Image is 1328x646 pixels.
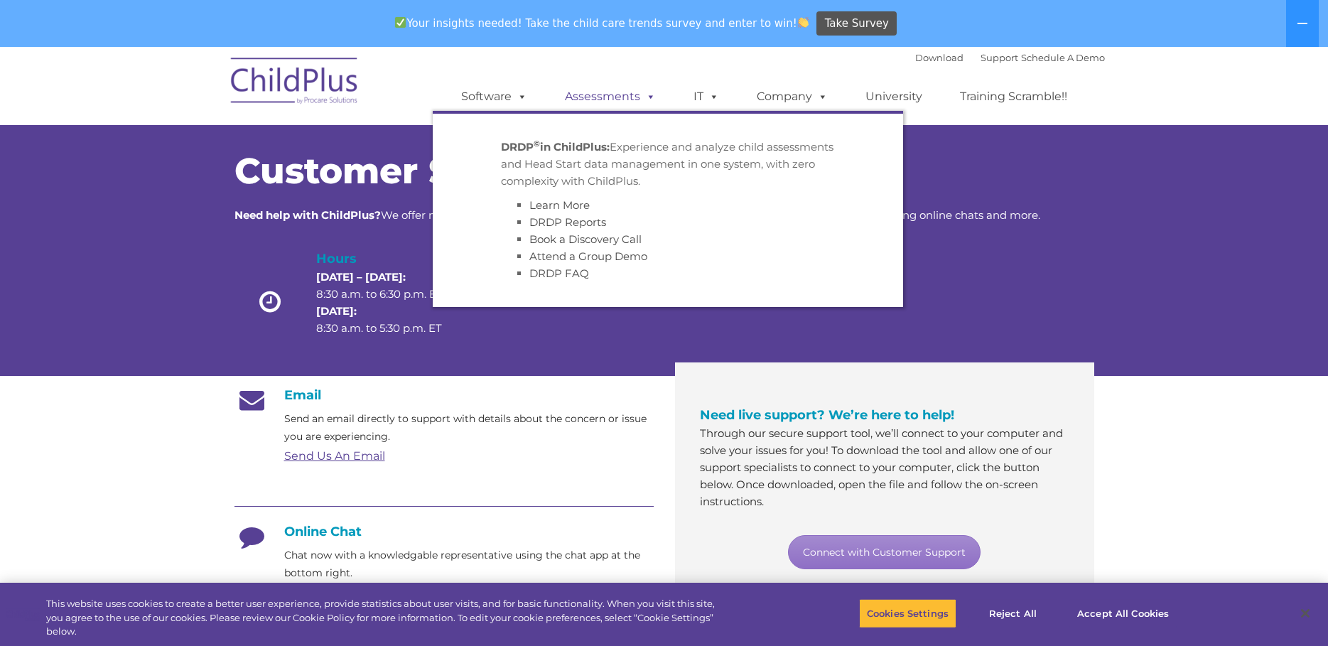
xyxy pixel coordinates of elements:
[788,535,981,569] a: Connect with Customer Support
[529,215,606,229] a: DRDP Reports
[1021,52,1105,63] a: Schedule A Demo
[551,82,670,111] a: Assessments
[816,11,897,36] a: Take Survey
[679,82,733,111] a: IT
[316,304,357,318] strong: [DATE]:
[1290,598,1321,629] button: Close
[234,208,381,222] strong: Need help with ChildPlus?
[234,149,581,193] span: Customer Support
[316,249,467,269] h4: Hours
[529,198,590,212] a: Learn More
[234,387,654,403] h4: Email
[851,82,936,111] a: University
[743,82,842,111] a: Company
[316,270,406,284] strong: [DATE] – [DATE]:
[825,11,889,36] span: Take Survey
[447,82,541,111] a: Software
[224,48,366,119] img: ChildPlus by Procare Solutions
[395,17,406,28] img: ✅
[316,269,467,337] p: 8:30 a.m. to 6:30 p.m. ET 8:30 a.m. to 5:30 p.m. ET
[529,232,642,246] a: Book a Discovery Call
[529,249,647,263] a: Attend a Group Demo
[968,598,1057,628] button: Reject All
[700,407,954,423] span: Need live support? We’re here to help!
[1069,598,1177,628] button: Accept All Cookies
[284,449,385,463] a: Send Us An Email
[946,82,1081,111] a: Training Scramble!!
[981,52,1018,63] a: Support
[501,140,610,154] strong: DRDP in ChildPlus:
[389,9,815,37] span: Your insights needed! Take the child care trends survey and enter to win!
[859,598,956,628] button: Cookies Settings
[915,52,963,63] a: Download
[798,17,809,28] img: 👏
[501,139,835,190] p: Experience and analyze child assessments and Head Start data management in one system, with zero ...
[46,597,730,639] div: This website uses cookies to create a better user experience, provide statistics about user visit...
[700,425,1069,510] p: Through our secure support tool, we’ll connect to your computer and solve your issues for you! To...
[284,547,654,582] p: Chat now with a knowledgable representative using the chat app at the bottom right.
[915,52,1105,63] font: |
[234,524,654,539] h4: Online Chat
[534,139,540,149] sup: ©
[529,267,589,280] a: DRDP FAQ
[284,410,654,446] p: Send an email directly to support with details about the concern or issue you are experiencing.
[234,208,1040,222] span: We offer many convenient ways to contact our amazing Customer Support representatives, including ...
